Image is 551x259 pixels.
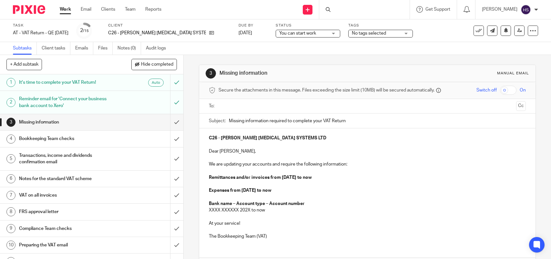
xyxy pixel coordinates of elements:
p: At your service! [209,220,525,227]
div: 10 [6,241,15,250]
button: Hide completed [131,59,177,70]
strong: Remittances and/or invoices from [DATE] to now [209,175,312,180]
h1: Reminder email for 'Connect your business bank account to Xero' [19,94,116,111]
p: XXXX XXXXXX 202X to now [209,207,525,213]
label: Subject: [209,118,226,124]
div: AT - VAT Return - QE [DATE] [13,30,68,36]
h1: Notes for the standard VAT scheme [19,174,116,184]
a: Subtasks [13,42,37,55]
p: We are updating your accounts and require the following information: [209,161,525,167]
div: 9 [6,224,15,233]
div: Manual email [497,71,529,76]
img: svg%3E [521,5,531,15]
label: Task [13,23,68,28]
p: The Bookkeeping Team (VAT) [209,233,525,240]
h1: Bookkeeping Team checks [19,134,116,144]
a: Client tasks [42,42,70,55]
p: [PERSON_NAME] [482,6,517,13]
label: To: [209,103,216,109]
div: 3 [206,68,216,79]
span: Get Support [425,7,450,12]
h1: Missing information [19,117,116,127]
h1: Missing information [219,70,381,77]
div: 8 [6,207,15,216]
div: 2 [6,98,15,107]
div: 6 [6,174,15,183]
strong: C26 - [PERSON_NAME] [MEDICAL_DATA] SYSTEMS LTD [209,136,326,140]
label: Status [276,23,340,28]
div: Auto [148,79,164,87]
a: Files [98,42,113,55]
p: Dear [PERSON_NAME], [209,148,525,155]
a: Audit logs [146,42,171,55]
label: Due by [239,23,268,28]
a: Reports [145,6,161,13]
span: Switch off [476,87,497,93]
span: You can start work [279,31,316,36]
div: 3 [6,118,15,127]
h1: It's time to complete your VAT Return! [19,78,116,87]
a: Work [60,6,71,13]
a: Team [125,6,136,13]
h1: Preparing the VAT email [19,240,116,250]
div: 5 [6,154,15,163]
button: Cc [516,101,526,111]
a: Notes (0) [117,42,141,55]
div: 2 [80,27,89,34]
a: Clients [101,6,115,13]
button: + Add subtask [6,59,42,70]
h1: Compliance Team checks [19,224,116,233]
span: No tags selected [352,31,386,36]
span: [DATE] [239,31,252,35]
strong: Bank name – Account type – Account number [209,201,305,206]
strong: Expenses from [DATE] to now [209,188,271,193]
div: 1 [6,78,15,87]
span: Hide completed [141,62,173,67]
span: On [520,87,526,93]
a: Email [81,6,91,13]
small: /15 [83,29,89,33]
h1: VAT on all invoices [19,190,116,200]
img: Pixie [13,5,45,14]
p: C26 - [PERSON_NAME] [MEDICAL_DATA] SYSTEMS LTD [108,30,206,36]
div: 7 [6,191,15,200]
div: 4 [6,135,15,144]
div: AT - VAT Return - QE 31-08-2025 [13,30,68,36]
a: Emails [75,42,93,55]
h1: FRS approval letter [19,207,116,217]
h1: Transactions, income and dividends confirmation email [19,151,116,167]
span: Secure the attachments in this message. Files exceeding the size limit (10MB) will be secured aut... [219,87,434,93]
label: Client [108,23,230,28]
label: Tags [348,23,413,28]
